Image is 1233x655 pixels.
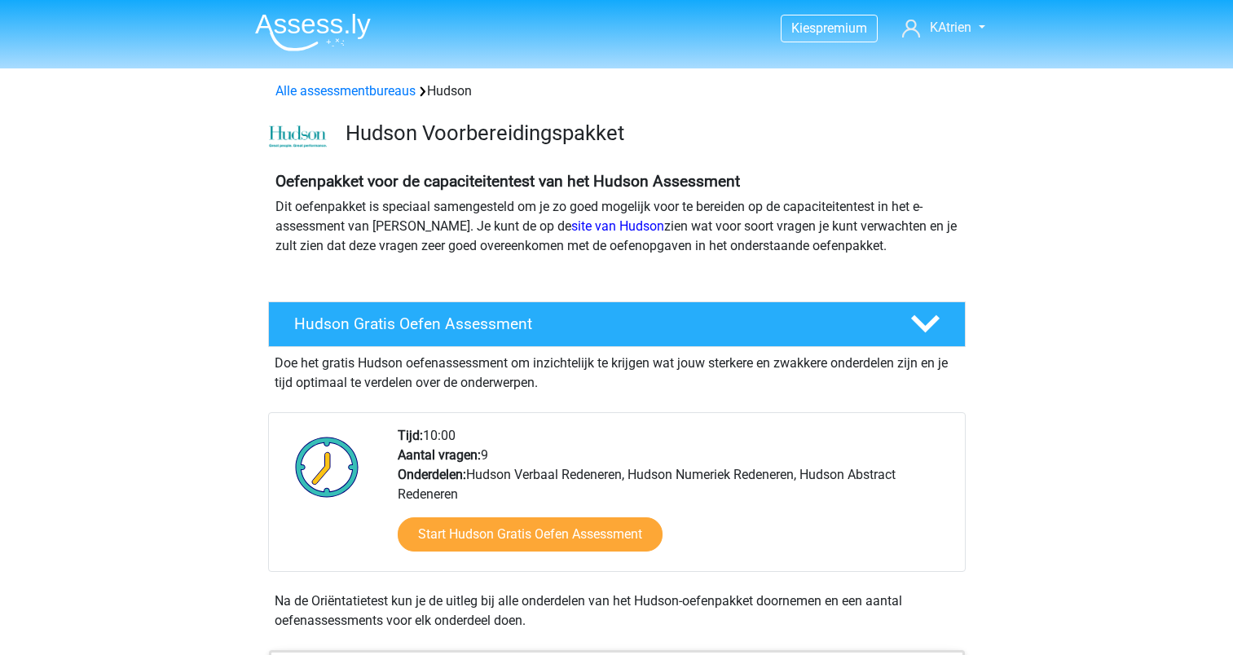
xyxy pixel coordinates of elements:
[571,218,664,234] a: site van Hudson
[275,83,416,99] a: Alle assessmentbureaus
[782,17,877,39] a: Kiespremium
[398,467,466,482] b: Onderdelen:
[262,301,972,347] a: Hudson Gratis Oefen Assessment
[398,428,423,443] b: Tijd:
[346,121,953,146] h3: Hudson Voorbereidingspakket
[398,447,481,463] b: Aantal vragen:
[275,172,740,191] b: Oefenpakket voor de capaciteitentest van het Hudson Assessment
[268,347,966,393] div: Doe het gratis Hudson oefenassessment om inzichtelijk te krijgen wat jouw sterkere en zwakkere on...
[286,426,368,508] img: Klok
[255,13,371,51] img: Assessly
[930,20,971,35] span: KAtrien
[269,81,965,101] div: Hudson
[385,426,964,571] div: 10:00 9 Hudson Verbaal Redeneren, Hudson Numeriek Redeneren, Hudson Abstract Redeneren
[268,591,966,631] div: Na de Oriëntatietest kun je de uitleg bij alle onderdelen van het Hudson-oefenpakket doornemen en...
[816,20,867,36] span: premium
[294,314,884,333] h4: Hudson Gratis Oefen Assessment
[896,18,991,37] a: KAtrien
[269,125,327,148] img: cefd0e47479f4eb8e8c001c0d358d5812e054fa8.png
[398,517,663,552] a: Start Hudson Gratis Oefen Assessment
[275,197,958,256] p: Dit oefenpakket is speciaal samengesteld om je zo goed mogelijk voor te bereiden op de capaciteit...
[791,20,816,36] span: Kies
